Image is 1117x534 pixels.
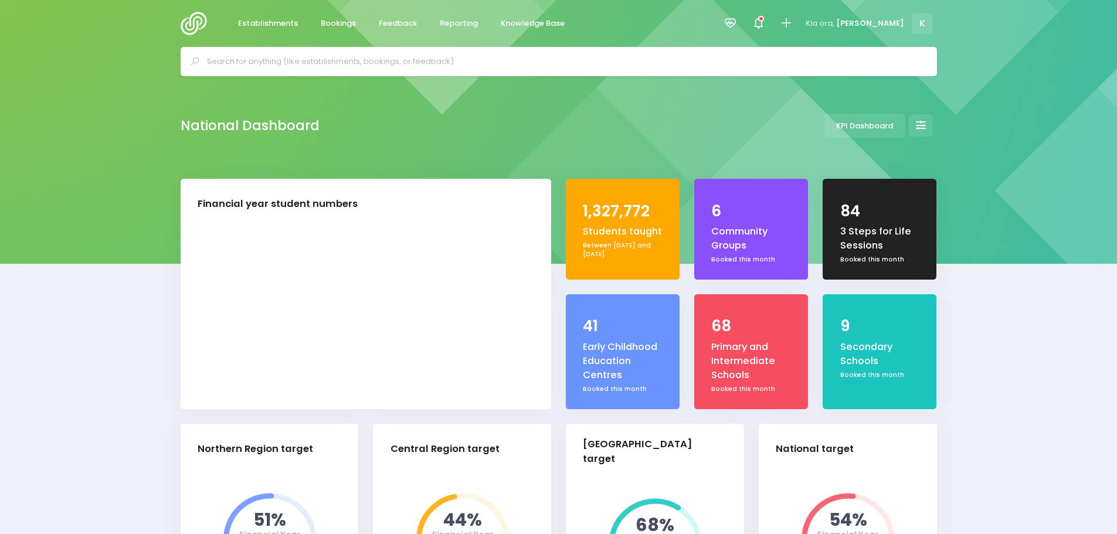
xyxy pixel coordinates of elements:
[711,255,791,264] div: Booked this month
[711,340,791,383] div: Primary and Intermediate Schools
[198,442,313,457] div: Northern Region target
[776,442,854,457] div: National target
[840,255,920,264] div: Booked this month
[583,315,663,338] div: 41
[583,241,663,259] div: Between [DATE] and [DATE]
[391,442,500,457] div: Central Region target
[711,200,791,223] div: 6
[198,197,358,212] div: Financial year student numbers
[836,18,904,29] span: [PERSON_NAME]
[840,340,920,369] div: Secondary Schools
[711,225,791,253] div: Community Groups
[229,12,308,35] a: Establishments
[840,225,920,253] div: 3 Steps for Life Sessions
[369,12,427,35] a: Feedback
[840,200,920,223] div: 84
[583,225,663,239] div: Students taught
[912,13,932,34] span: K
[238,18,298,29] span: Establishments
[440,18,478,29] span: Reporting
[711,385,791,394] div: Booked this month
[840,370,920,380] div: Booked this month
[379,18,417,29] span: Feedback
[806,18,834,29] span: Kia ora,
[501,18,565,29] span: Knowledge Base
[711,315,791,338] div: 68
[583,340,663,383] div: Early Childhood Education Centres
[207,53,921,70] input: Search for anything (like establishments, bookings, or feedback)
[583,200,663,223] div: 1,327,772
[321,18,356,29] span: Bookings
[824,114,905,138] a: KPI Dashboard
[583,385,663,394] div: Booked this month
[311,12,366,35] a: Bookings
[181,12,214,35] img: Logo
[840,315,920,338] div: 9
[430,12,488,35] a: Reporting
[491,12,575,35] a: Knowledge Base
[181,118,320,134] h2: National Dashboard
[583,437,717,467] div: [GEOGRAPHIC_DATA] target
